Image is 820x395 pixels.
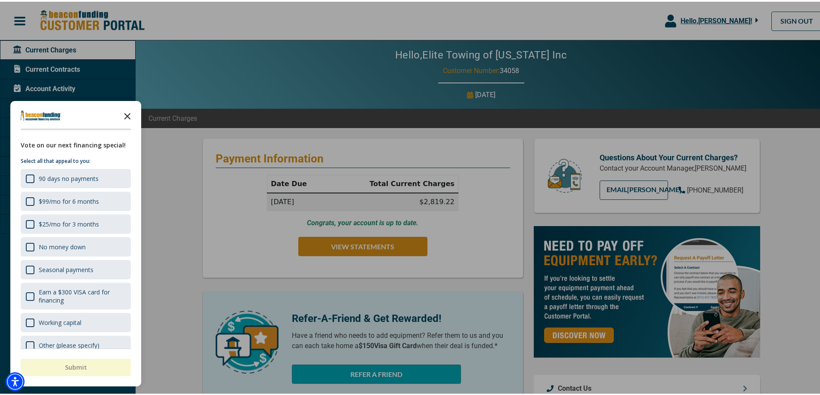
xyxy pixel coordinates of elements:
img: Company logo [21,109,61,119]
div: Earn a $300 VISA card for financing [21,281,131,308]
div: 90 days no payments [21,167,131,187]
div: No money down [39,241,86,249]
div: $99/mo for 6 months [39,196,99,204]
div: Other (please specify) [39,340,99,348]
div: Accessibility Menu [6,371,25,389]
div: Working capital [21,311,131,331]
div: 90 days no payments [39,173,99,181]
div: Earn a $300 VISA card for financing [39,286,126,303]
div: $25/mo for 3 months [21,213,131,232]
div: Other (please specify) [21,334,131,353]
div: Vote on our next financing special! [21,139,131,148]
button: Submit [21,357,131,374]
div: Seasonal payments [21,258,131,278]
div: Working capital [39,317,81,325]
p: Select all that appeal to you: [21,155,131,164]
div: $99/mo for 6 months [21,190,131,209]
div: $25/mo for 3 months [39,218,99,227]
button: Close the survey [119,105,136,122]
div: Seasonal payments [39,264,93,272]
div: No money down [21,236,131,255]
div: Survey [10,99,141,385]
